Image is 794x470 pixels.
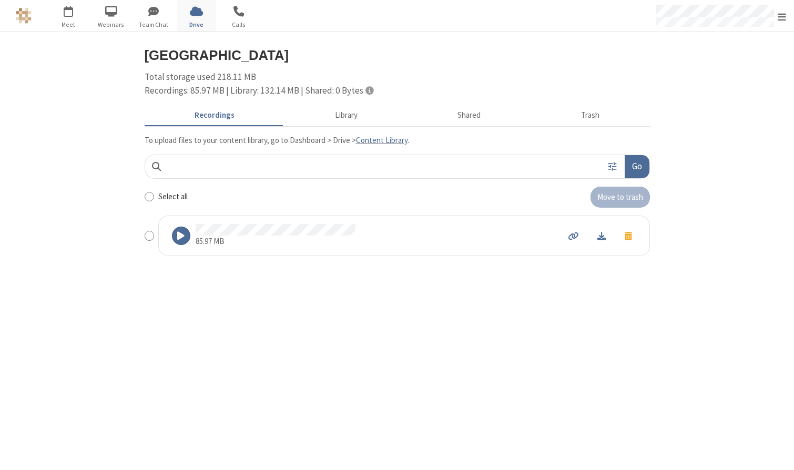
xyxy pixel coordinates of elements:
[615,229,642,243] button: Move to trash
[145,84,650,98] div: Recordings: 85.97 MB | Library: 132.14 MB | Shared: 0 Bytes
[219,20,259,29] span: Calls
[145,135,650,147] p: To upload files to your content library, go to Dashboard > Drive > .
[356,135,408,145] a: Content Library
[531,106,650,126] button: Trash
[591,187,650,208] button: Move to trash
[284,106,408,126] button: Content library
[625,155,649,179] button: Go
[196,236,356,248] p: 85.97 MB
[145,70,650,97] div: Total storage used 218.11 MB
[91,20,131,29] span: Webinars
[768,443,786,463] iframe: Chat
[408,106,531,126] button: Shared during meetings
[588,230,615,242] a: Download file
[16,8,32,24] img: Pet Store NEW
[145,106,285,126] button: Recorded meetings
[145,48,650,63] h3: [GEOGRAPHIC_DATA]
[365,86,373,95] span: Totals displayed include files that have been moved to the trash.
[177,20,216,29] span: Drive
[134,20,174,29] span: Team Chat
[158,191,188,203] label: Select all
[49,20,88,29] span: Meet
